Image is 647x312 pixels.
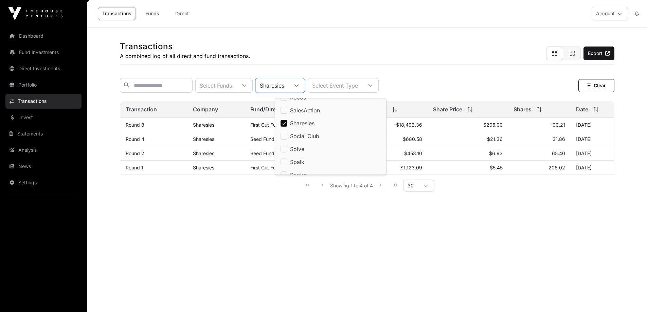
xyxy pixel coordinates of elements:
[290,108,320,113] span: SalesAction
[549,165,565,170] span: 206.02
[5,29,82,43] a: Dashboard
[5,61,82,76] a: Direct Investments
[490,165,503,170] span: $5.45
[193,165,214,170] a: Sharesies
[139,7,166,20] a: Funds
[308,78,362,92] div: Select Event Type
[126,165,143,170] a: Round 1
[483,122,503,128] span: $205.00
[360,132,428,146] td: $680.58
[5,77,82,92] a: Portfolio
[5,175,82,190] a: Settings
[120,41,250,52] h1: Transactions
[193,122,214,128] a: Sharesies
[290,172,306,178] span: Spoke
[489,150,503,156] span: $6.93
[126,105,157,113] span: Transaction
[487,136,503,142] span: $21.36
[276,117,385,129] li: Sharesies
[5,45,82,60] a: Fund Investments
[98,7,136,20] a: Transactions
[571,118,614,132] td: [DATE]
[250,105,281,113] span: Fund/Direct
[613,279,647,312] iframe: Chat Widget
[250,150,277,156] a: Seed Fund I
[8,7,62,20] img: Icehouse Ventures Logo
[120,52,250,60] p: A combined log of all direct and fund transactions.
[433,105,462,113] span: Share Price
[552,150,565,156] span: 65.40
[290,121,314,126] span: Sharesies
[360,146,428,161] td: $453.10
[571,146,614,161] td: [DATE]
[553,136,565,142] span: 31.86
[276,169,385,181] li: Spoke
[126,150,144,156] a: Round 2
[5,159,82,174] a: News
[276,130,385,142] li: Social Club
[403,180,418,191] span: Rows per page
[290,133,319,139] span: Social Club
[360,161,428,175] td: $1,123.09
[193,105,218,113] span: Company
[290,159,304,165] span: Spalk
[276,143,385,155] li: Solve
[583,47,614,60] a: Export
[250,136,277,142] a: Seed Fund I
[592,7,628,20] button: Account
[126,122,144,128] a: Round 8
[250,122,286,128] a: First Cut Fund II
[330,183,373,188] span: Showing 1 to 4 of 4
[514,105,532,113] span: Shares
[571,132,614,146] td: [DATE]
[290,95,306,100] span: Rocos
[196,78,236,92] div: Select Funds
[5,143,82,158] a: Analysis
[576,105,588,113] span: Date
[578,79,614,92] button: Clear
[256,78,288,92] div: Sharesies
[250,165,286,170] a: First Cut Fund II
[360,118,428,132] td: -$18,492.36
[276,156,385,168] li: Spalk
[551,122,565,128] span: -90.21
[126,136,144,142] a: Round 4
[571,161,614,175] td: [DATE]
[193,150,214,156] a: Sharesies
[5,126,82,141] a: Statements
[193,136,214,142] a: Sharesies
[168,7,196,20] a: Direct
[5,110,82,125] a: Invest
[290,146,304,152] span: Solve
[5,94,82,109] a: Transactions
[276,104,385,116] li: SalesAction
